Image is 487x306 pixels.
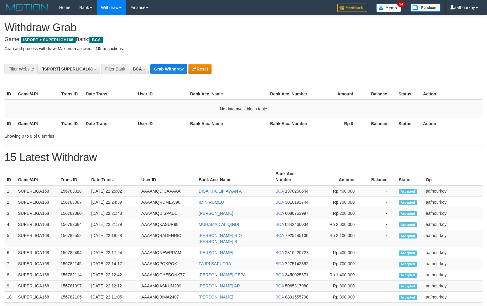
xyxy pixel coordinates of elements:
span: BCA [275,295,284,299]
td: 156783087 [58,197,89,208]
span: Accepted [399,222,417,227]
td: aafhourkoy [423,219,482,230]
a: [PERSON_NAME] AR [199,283,240,288]
td: SUPERLIGA168 [16,208,58,219]
td: 7 [5,258,16,269]
td: SUPERLIGA168 [16,197,58,208]
td: Rp 2,100,000 [314,230,364,247]
span: 34 [397,1,405,7]
td: 6 [5,247,16,258]
td: AAAAMQBIMA2407 [139,292,196,303]
th: Date Trans. [89,168,139,185]
td: aafhourkoy [423,280,482,292]
button: Reset [188,64,212,74]
td: AAAAMQDICAAAAA [139,185,196,197]
td: 156782880 [58,208,89,219]
span: Copy 2810220727 to clipboard [285,250,308,255]
span: Accepted [399,262,417,267]
td: AAAAMQASKUM289 [139,280,196,292]
td: No data available in table [5,100,482,118]
td: SUPERLIGA168 [16,230,58,247]
th: Game/API [16,168,58,185]
td: 156782145 [58,258,89,269]
a: [PERSON_NAME] [199,295,233,299]
td: SUPERLIGA168 [16,219,58,230]
td: 156782684 [58,219,89,230]
td: Rp 800,000 [314,280,364,292]
td: 1 [5,185,16,197]
h1: 15 Latest Withdraw [5,151,482,163]
td: [DATE] 22:14:17 [89,258,139,269]
span: Accepted [399,189,417,194]
td: 8 [5,269,16,280]
td: [DATE] 22:21:29 [89,219,139,230]
img: Feedback.jpg [337,4,367,12]
span: ISPORT > SUPERLIGA168 [21,37,76,43]
span: Copy 0891555708 to clipboard [285,295,308,299]
td: aafhourkoy [423,269,482,280]
td: AAAAMQKASUR98 [139,219,196,230]
th: Bank Acc. Number [268,88,311,100]
td: aafhourkoy [423,292,482,303]
td: 4 [5,219,16,230]
td: AAAAMQNEWPRAM [139,247,196,258]
th: Rp 0 [311,118,362,129]
th: Bank Acc. Name [196,168,273,185]
th: Bank Acc. Number [268,118,311,129]
span: BCA [275,250,284,255]
td: - [364,208,396,219]
td: Rp 400,000 [314,185,364,197]
td: - [364,269,396,280]
td: AAAAMQRUMEW96 [139,197,196,208]
th: ID [5,118,16,129]
th: Balance [362,88,396,100]
th: ID [5,88,16,100]
td: SUPERLIGA168 [16,269,58,280]
span: Copy 3010193744 to clipboard [285,200,308,205]
td: Rp 200,000 [314,208,364,219]
th: User ID [136,88,188,100]
th: Status [396,118,421,129]
th: User ID [139,168,196,185]
td: AAAAMQPOKPOK [139,258,196,269]
img: panduan.png [410,4,440,12]
td: 156782114 [58,269,89,280]
th: Game/API [16,118,59,129]
a: IMIN RUMEU [199,200,224,205]
td: aafhourkoy [423,208,482,219]
span: Accepted [399,273,417,278]
th: Status [396,168,423,185]
th: Game/API [16,88,59,100]
a: MUHAMAD AL QINDI [199,222,239,227]
td: AAAAMQCHEBONK77 [139,269,196,280]
span: BCA [275,200,284,205]
a: DISA KHOLIFIAWAN A [199,189,242,193]
td: [DATE] 22:25:02 [89,185,139,197]
td: - [364,247,396,258]
h1: Withdraw Grab [5,22,482,34]
td: SUPERLIGA168 [16,185,58,197]
td: - [364,280,396,292]
td: 156782552 [58,230,89,247]
div: Showing 0 to 0 of 0 entries [5,131,198,139]
th: Trans ID [59,88,83,100]
span: Copy 1370260644 to clipboard [285,189,308,193]
span: Accepted [399,233,417,238]
td: 9 [5,280,16,292]
td: [DATE] 22:11:05 [89,292,139,303]
span: BCA [275,189,284,193]
th: Date Trans. [83,118,136,129]
td: SUPERLIGA168 [16,258,58,269]
span: Copy 7925445100 to clipboard [285,233,308,238]
td: [DATE] 22:17:24 [89,247,139,258]
th: Trans ID [58,168,89,185]
td: 5 [5,230,16,247]
td: AAAAMQRADENRIO [139,230,196,247]
th: User ID [136,118,188,129]
td: 2 [5,197,16,208]
span: BCA [275,261,284,266]
td: Rp 2,000,000 [314,219,364,230]
span: Copy 3450025371 to clipboard [285,272,308,277]
span: BCA [275,233,284,238]
th: Op [423,168,482,185]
